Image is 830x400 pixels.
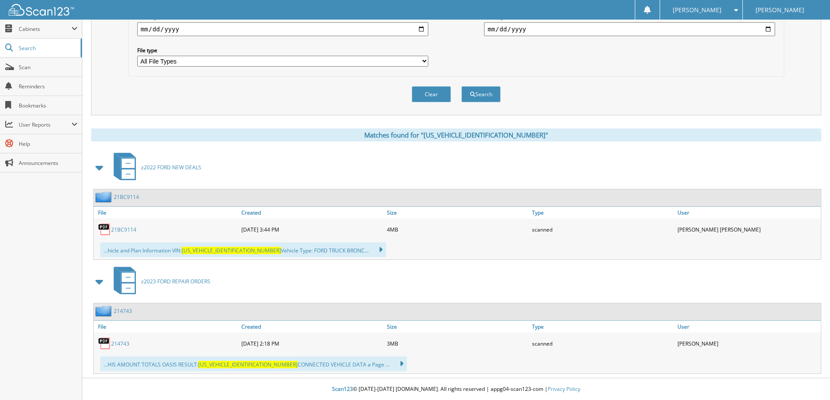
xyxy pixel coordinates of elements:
div: [PERSON_NAME] [675,335,821,352]
a: User [675,321,821,333]
div: ...HIS AMOUNT TOTALS OASIS RESULT: CONNECTED VEHICLE DATA a Page ... [100,356,407,371]
a: Created [239,321,385,333]
a: 214743 [114,307,132,315]
a: 21BC9114 [111,226,136,233]
img: PDF.png [98,223,111,236]
a: File [94,207,239,218]
div: [DATE] 2:18 PM [239,335,385,352]
span: Bookmarks [19,102,78,109]
div: [DATE] 3:44 PM [239,221,385,238]
div: 4MB [385,221,530,238]
a: File [94,321,239,333]
a: 214743 [111,340,129,347]
input: start [137,22,428,36]
span: [US_VEHICLE_IDENTIFICATION_NUMBER] [182,247,281,254]
div: Matches found for "[US_VEHICLE_IDENTIFICATION_NUMBER]" [91,128,821,141]
a: 21BC9114 [114,193,139,201]
label: File type [137,47,428,54]
span: Cabinets [19,25,71,33]
div: © [DATE]-[DATE] [DOMAIN_NAME]. All rights reserved | appg04-scan123-com | [82,379,830,400]
span: Help [19,140,78,148]
span: [PERSON_NAME] [755,7,804,13]
span: Search [19,44,76,52]
div: scanned [530,221,675,238]
img: folder2.png [95,192,114,202]
a: Size [385,321,530,333]
span: z2023 FORD REPAIR ORDERS [141,278,210,285]
div: [PERSON_NAME] [PERSON_NAME] [675,221,821,238]
input: end [484,22,775,36]
span: z2022 FORD NEW DEALS [141,164,201,171]
a: Created [239,207,385,218]
span: [US_VEHICLE_IDENTIFICATION_NUMBER] [198,361,298,368]
a: z2023 FORD REPAIR ORDERS [108,264,210,299]
a: z2022 FORD NEW DEALS [108,150,201,185]
div: 3MB [385,335,530,352]
span: [PERSON_NAME] [673,7,722,13]
a: User [675,207,821,218]
span: Scan123 [332,385,353,393]
span: Scan [19,64,78,71]
img: PDF.png [98,337,111,350]
a: Type [530,207,675,218]
div: ...hicle and Plan Information VIN: Vehicle Type: FORD TRUCK BRONC... [100,242,386,257]
button: Clear [412,86,451,102]
img: folder2.png [95,306,114,316]
div: scanned [530,335,675,352]
img: scan123-logo-white.svg [9,4,74,16]
a: Size [385,207,530,218]
span: Announcements [19,159,78,167]
a: Type [530,321,675,333]
iframe: Chat Widget [786,358,830,400]
a: Privacy Policy [548,385,580,393]
span: User Reports [19,121,71,128]
button: Search [461,86,501,102]
span: Reminders [19,83,78,90]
